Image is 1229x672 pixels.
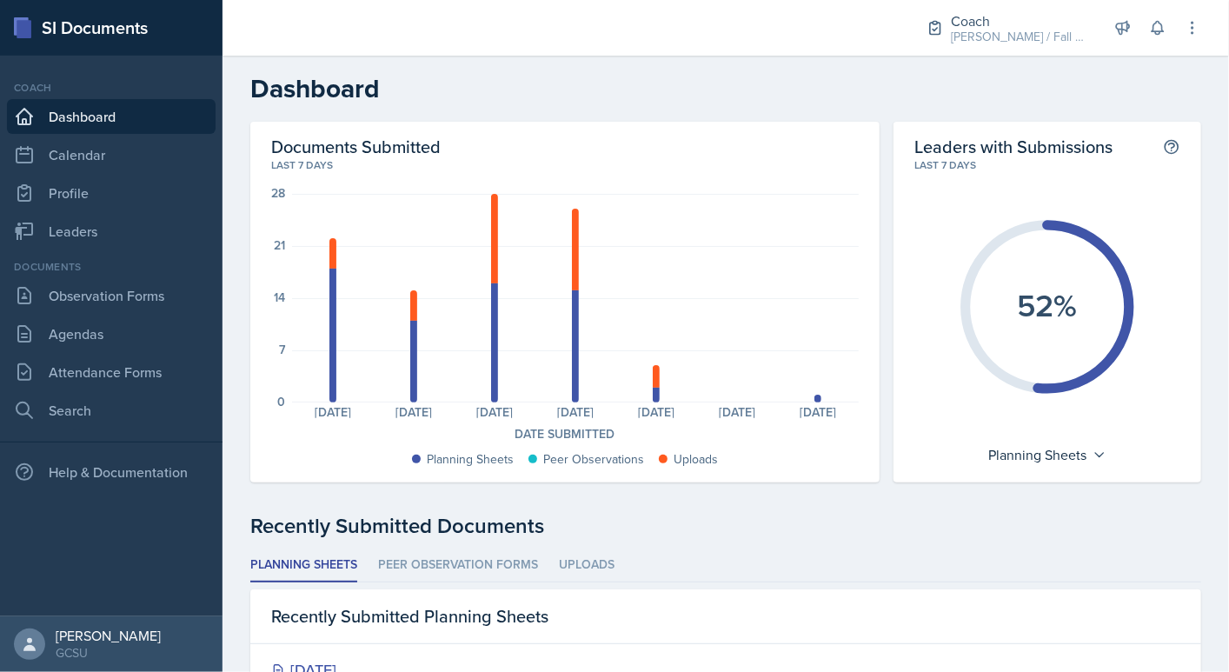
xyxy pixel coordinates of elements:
[7,393,216,428] a: Search
[277,396,285,408] div: 0
[7,214,216,249] a: Leaders
[271,425,859,443] div: Date Submitted
[292,406,373,418] div: [DATE]
[616,406,697,418] div: [DATE]
[7,176,216,210] a: Profile
[274,291,285,303] div: 14
[980,441,1115,469] div: Planning Sheets
[7,80,216,96] div: Coach
[250,549,357,582] li: Planning Sheets
[535,406,615,418] div: [DATE]
[428,450,515,469] div: Planning Sheets
[951,10,1090,31] div: Coach
[271,187,285,199] div: 28
[279,343,285,356] div: 7
[697,406,778,418] div: [DATE]
[559,549,614,582] li: Uploads
[250,73,1201,104] h2: Dashboard
[544,450,645,469] div: Peer Observations
[778,406,859,418] div: [DATE]
[1018,283,1078,328] text: 52%
[373,406,454,418] div: [DATE]
[250,589,1201,644] div: Recently Submitted Planning Sheets
[56,627,161,644] div: [PERSON_NAME]
[914,157,1180,173] div: Last 7 days
[7,137,216,172] a: Calendar
[271,136,859,157] h2: Documents Submitted
[454,406,535,418] div: [DATE]
[7,455,216,489] div: Help & Documentation
[951,28,1090,46] div: [PERSON_NAME] / Fall 2025
[7,99,216,134] a: Dashboard
[7,278,216,313] a: Observation Forms
[7,316,216,351] a: Agendas
[271,157,859,173] div: Last 7 days
[7,355,216,389] a: Attendance Forms
[274,239,285,251] div: 21
[7,259,216,275] div: Documents
[250,510,1201,542] div: Recently Submitted Documents
[378,549,538,582] li: Peer Observation Forms
[56,644,161,662] div: GCSU
[674,450,719,469] div: Uploads
[914,136,1113,157] h2: Leaders with Submissions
